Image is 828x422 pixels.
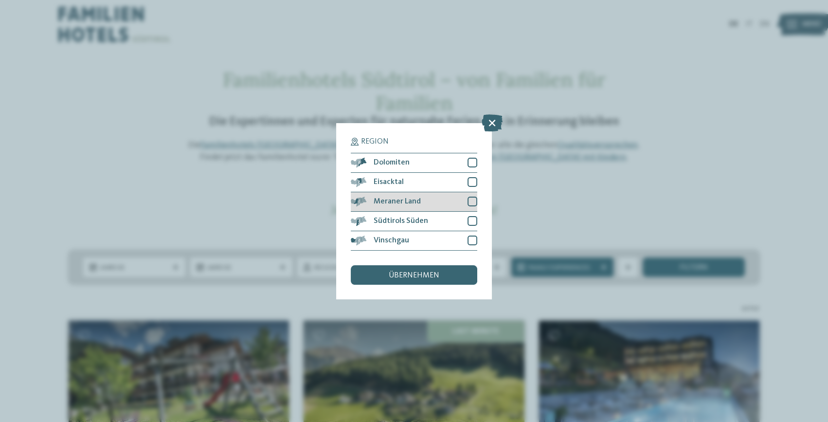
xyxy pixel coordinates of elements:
span: übernehmen [389,272,439,279]
span: Vinschgau [374,237,409,244]
span: Meraner Land [374,198,421,205]
span: Region [361,138,389,146]
span: Dolomiten [374,159,410,166]
span: Eisacktal [374,178,404,186]
span: Südtirols Süden [374,217,428,225]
